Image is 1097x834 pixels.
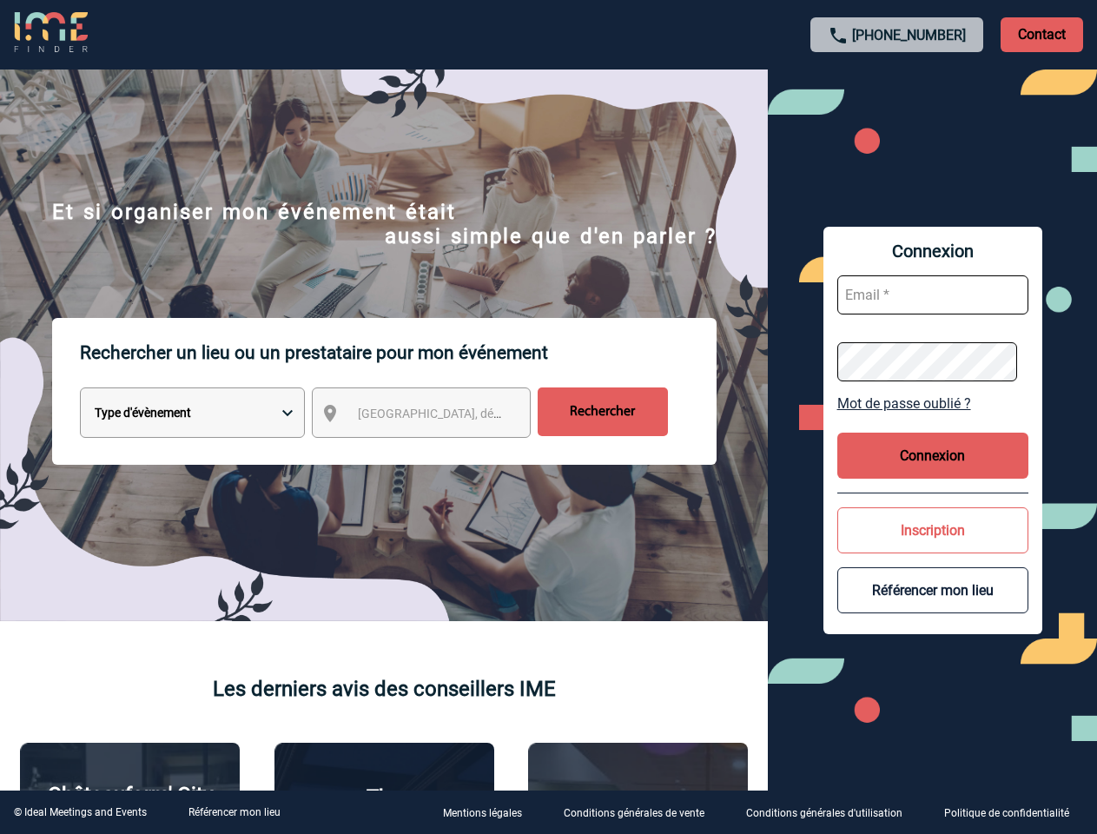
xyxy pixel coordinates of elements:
p: Politique de confidentialité [944,808,1069,820]
button: Inscription [837,507,1028,553]
a: Politique de confidentialité [930,804,1097,821]
p: Rechercher un lieu ou un prestataire pour mon événement [80,318,717,387]
span: [GEOGRAPHIC_DATA], département, région... [358,407,599,420]
div: © Ideal Meetings and Events [14,806,147,818]
button: Connexion [837,433,1028,479]
button: Référencer mon lieu [837,567,1028,613]
p: Mentions légales [443,808,522,820]
p: Agence 2ISD [578,787,697,811]
input: Rechercher [538,387,668,436]
span: Connexion [837,241,1028,261]
a: Mot de passe oublié ? [837,395,1028,412]
a: Conditions générales d'utilisation [732,804,930,821]
a: Conditions générales de vente [550,804,732,821]
a: Mentions légales [429,804,550,821]
a: Référencer mon lieu [188,806,281,818]
p: Châteauform' City [GEOGRAPHIC_DATA] [30,783,230,831]
img: call-24-px.png [828,25,849,46]
p: Contact [1001,17,1083,52]
p: Conditions générales de vente [564,808,704,820]
input: Email * [837,275,1028,314]
p: Conditions générales d'utilisation [746,808,902,820]
a: [PHONE_NUMBER] [852,27,966,43]
p: The [GEOGRAPHIC_DATA] [284,785,485,834]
